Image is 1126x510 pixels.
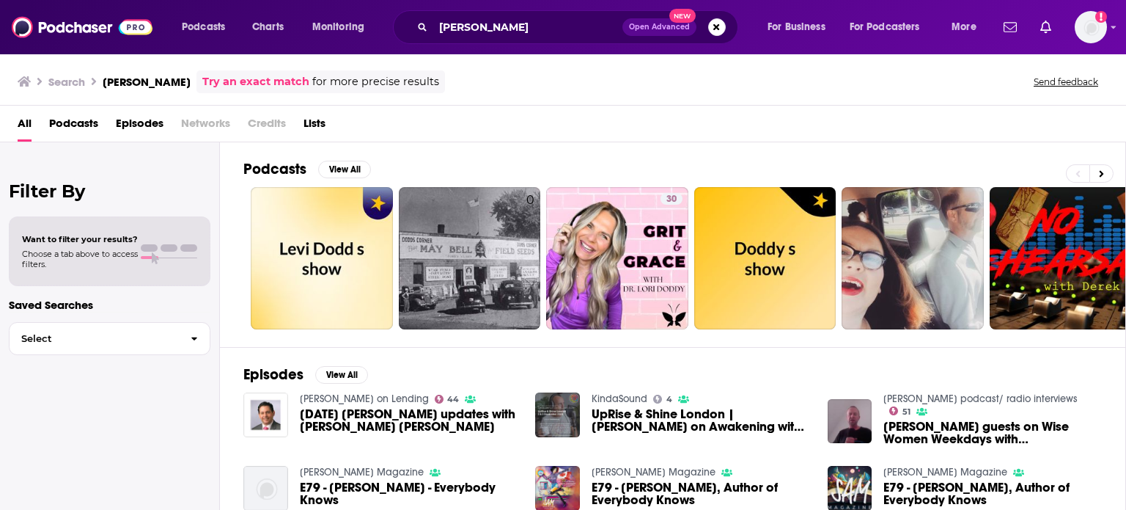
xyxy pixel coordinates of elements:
[12,13,152,41] img: Podchaser - Follow, Share and Rate Podcasts
[300,408,518,433] a: 5-15-17 Dodd Frank updates with Ari Karen
[172,15,244,39] button: open menu
[435,395,460,404] a: 44
[1029,76,1103,88] button: Send feedback
[952,17,976,37] span: More
[883,420,1102,445] a: Mark Devlin guests on Wise Women Weekdays with Karen Dodd, 17/4/24
[592,481,810,506] span: E79 - [PERSON_NAME], Author of Everybody Knows
[103,75,191,89] h3: [PERSON_NAME]
[622,18,696,36] button: Open AdvancedNew
[526,193,534,324] div: 0
[318,161,371,178] button: View All
[22,249,138,269] span: Choose a tab above to access filters.
[252,17,284,37] span: Charts
[889,407,910,415] a: 51
[312,73,439,90] span: for more precise results
[243,365,368,384] a: EpisodesView All
[9,298,210,312] p: Saved Searches
[248,112,286,142] span: Credits
[300,481,518,506] a: E79 - Karen Dodd - Everybody Knows
[828,399,872,444] img: Mark Devlin guests on Wise Women Weekdays with Karen Dodd, 17/4/24
[1034,15,1057,40] a: Show notifications dropdown
[592,393,647,405] a: KindaSound
[840,15,941,39] button: open menu
[546,187,688,329] a: 30
[1075,11,1107,43] span: Logged in as smeizlik
[447,396,459,403] span: 44
[243,393,288,437] img: 5-15-17 Dodd Frank updates with Ari Karen
[243,365,303,384] h2: Episodes
[48,75,85,89] h3: Search
[592,408,810,433] a: UpRise & Shine London | Karen Dodd on Awakening with Giles Bryant
[10,334,179,343] span: Select
[312,17,364,37] span: Monitoring
[302,15,383,39] button: open menu
[941,15,995,39] button: open menu
[535,393,580,437] img: UpRise & Shine London | Karen Dodd on Awakening with Giles Bryant
[49,112,98,142] a: Podcasts
[22,234,138,244] span: Want to filter your results?
[181,112,230,142] span: Networks
[757,15,844,39] button: open menu
[116,112,163,142] a: Episodes
[315,366,368,384] button: View All
[243,160,306,178] h2: Podcasts
[883,420,1102,445] span: [PERSON_NAME] guests on Wise Women Weekdays with [PERSON_NAME], [DATE]
[243,15,292,39] a: Charts
[883,466,1007,478] a: SAM Magazine
[300,466,424,478] a: SAM Magazine
[9,322,210,355] button: Select
[433,15,622,39] input: Search podcasts, credits, & more...
[407,10,752,44] div: Search podcasts, credits, & more...
[300,408,518,433] span: [DATE] [PERSON_NAME] updates with [PERSON_NAME] [PERSON_NAME]
[9,181,210,202] h2: Filter By
[850,17,920,37] span: For Podcasters
[1075,11,1107,43] button: Show profile menu
[303,112,325,142] a: Lists
[883,481,1102,506] a: E79 - Karen Dodd, Author of Everybody Knows
[768,17,825,37] span: For Business
[666,396,672,403] span: 4
[300,393,429,405] a: Lykken on Lending
[1095,11,1107,23] svg: Add a profile image
[902,409,910,415] span: 51
[883,393,1078,405] a: Mark Devlin podcast/ radio interviews
[883,481,1102,506] span: E79 - [PERSON_NAME], Author of Everybody Knows
[592,481,810,506] a: E79 - Karen Dodd, Author of Everybody Knows
[669,9,696,23] span: New
[1075,11,1107,43] img: User Profile
[592,408,810,433] span: UpRise & Shine London | [PERSON_NAME] on Awakening with [PERSON_NAME]
[243,160,371,178] a: PodcastsView All
[653,395,672,404] a: 4
[666,192,677,207] span: 30
[629,23,690,31] span: Open Advanced
[18,112,32,142] a: All
[998,15,1023,40] a: Show notifications dropdown
[300,481,518,506] span: E79 - [PERSON_NAME] - Everybody Knows
[592,466,715,478] a: SAM Magazine
[660,193,682,205] a: 30
[202,73,309,90] a: Try an exact match
[182,17,225,37] span: Podcasts
[399,187,541,329] a: 0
